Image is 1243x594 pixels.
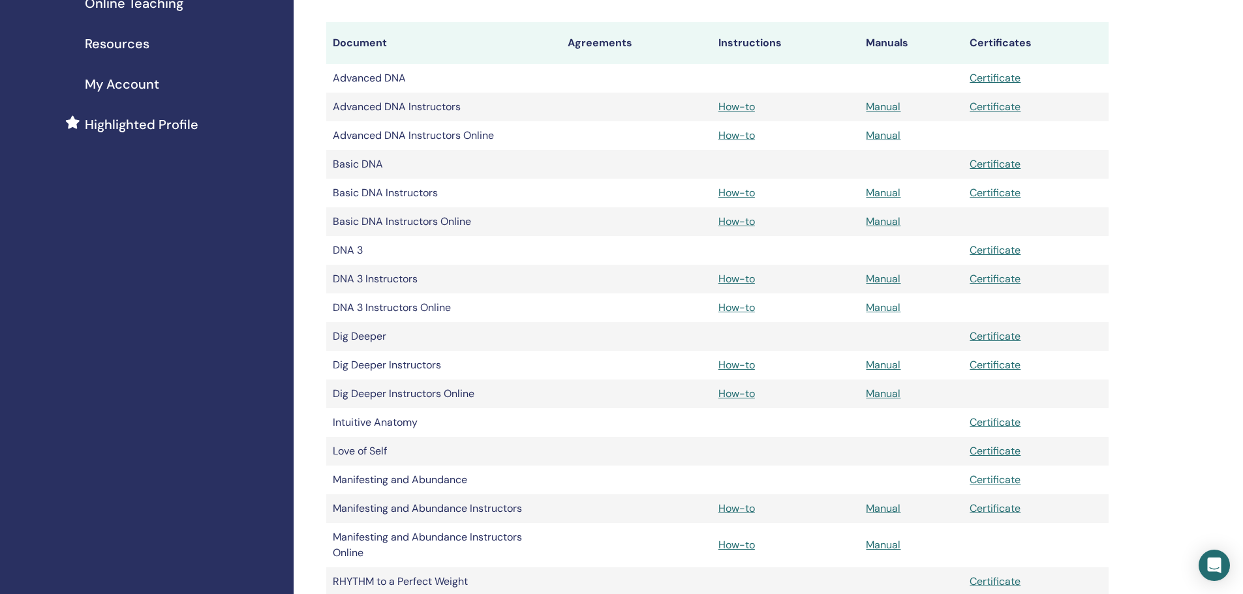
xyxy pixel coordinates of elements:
a: Certificate [970,444,1020,458]
td: Basic DNA Instructors [326,179,561,207]
td: Dig Deeper Instructors Online [326,379,561,408]
a: Manual [866,501,900,515]
span: Resources [85,34,149,53]
td: Advanced DNA [326,64,561,93]
a: How-to [718,128,755,142]
td: Love of Self [326,437,561,466]
a: Manual [866,128,900,142]
td: Manifesting and Abundance Instructors Online [326,523,561,567]
th: Document [326,22,561,64]
a: Certificate [970,157,1020,171]
a: Manual [866,358,900,372]
td: Basic DNA [326,150,561,179]
a: Certificate [970,243,1020,257]
a: Certificate [970,71,1020,85]
a: Certificate [970,329,1020,343]
div: Open Intercom Messenger [1199,550,1230,581]
a: How-to [718,358,755,372]
a: Certificate [970,100,1020,113]
a: Certificate [970,473,1020,486]
a: Certificate [970,501,1020,515]
a: How-to [718,387,755,400]
td: Manifesting and Abundance Instructors [326,494,561,523]
th: Manuals [859,22,963,64]
th: Instructions [712,22,860,64]
a: How-to [718,301,755,314]
a: Certificate [970,358,1020,372]
a: Certificate [970,272,1020,286]
td: Basic DNA Instructors Online [326,207,561,236]
td: Intuitive Anatomy [326,408,561,437]
a: Manual [866,272,900,286]
td: Advanced DNA Instructors Online [326,121,561,150]
span: Highlighted Profile [85,115,198,134]
a: Manual [866,186,900,200]
td: DNA 3 Instructors Online [326,293,561,322]
a: Manual [866,301,900,314]
a: Manual [866,100,900,113]
a: Certificate [970,415,1020,429]
a: Certificate [970,186,1020,200]
a: How-to [718,215,755,228]
a: Manual [866,215,900,228]
a: Manual [866,538,900,552]
td: DNA 3 Instructors [326,265,561,293]
a: Certificate [970,574,1020,588]
a: How-to [718,272,755,286]
td: Dig Deeper [326,322,561,351]
a: Manual [866,387,900,400]
a: How-to [718,100,755,113]
span: My Account [85,74,159,94]
th: Certificates [963,22,1108,64]
td: DNA 3 [326,236,561,265]
td: Manifesting and Abundance [326,466,561,494]
td: Advanced DNA Instructors [326,93,561,121]
a: How-to [718,186,755,200]
td: Dig Deeper Instructors [326,351,561,379]
a: How-to [718,538,755,552]
a: How-to [718,501,755,515]
th: Agreements [561,22,712,64]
